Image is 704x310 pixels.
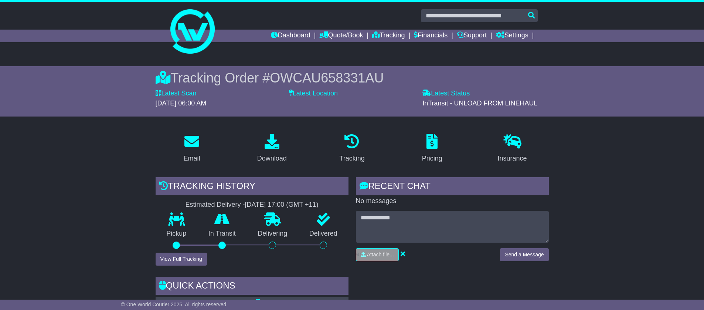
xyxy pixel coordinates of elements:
[414,30,448,42] a: Financials
[271,30,310,42] a: Dashboard
[422,154,442,164] div: Pricing
[245,201,319,209] div: [DATE] 17:00 (GMT +11)
[247,230,299,238] p: Delivering
[356,197,549,205] p: No messages
[334,131,369,166] a: Tracking
[422,100,537,107] span: InTransit - UNLOAD FROM LINEHAUL
[156,201,348,209] div: Estimated Delivery -
[257,154,287,164] div: Download
[197,230,247,238] p: In Transit
[493,131,532,166] a: Insurance
[156,100,207,107] span: [DATE] 06:00 AM
[270,70,384,85] span: OWCAU658331AU
[339,154,364,164] div: Tracking
[156,277,348,297] div: Quick Actions
[156,253,207,266] button: View Full Tracking
[156,177,348,197] div: Tracking history
[298,230,348,238] p: Delivered
[183,154,200,164] div: Email
[178,131,205,166] a: Email
[156,90,197,98] label: Latest Scan
[156,230,198,238] p: Pickup
[422,90,470,98] label: Latest Status
[289,90,338,98] label: Latest Location
[252,131,292,166] a: Download
[496,30,528,42] a: Settings
[319,30,363,42] a: Quote/Book
[256,299,341,306] a: Shipping Label - A4 printer
[356,177,549,197] div: RECENT CHAT
[121,301,228,307] span: © One World Courier 2025. All rights reserved.
[372,30,405,42] a: Tracking
[156,70,549,86] div: Tracking Order #
[498,154,527,164] div: Insurance
[500,248,548,261] button: Send a Message
[160,299,219,306] a: Email Documents
[457,30,487,42] a: Support
[417,131,447,166] a: Pricing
